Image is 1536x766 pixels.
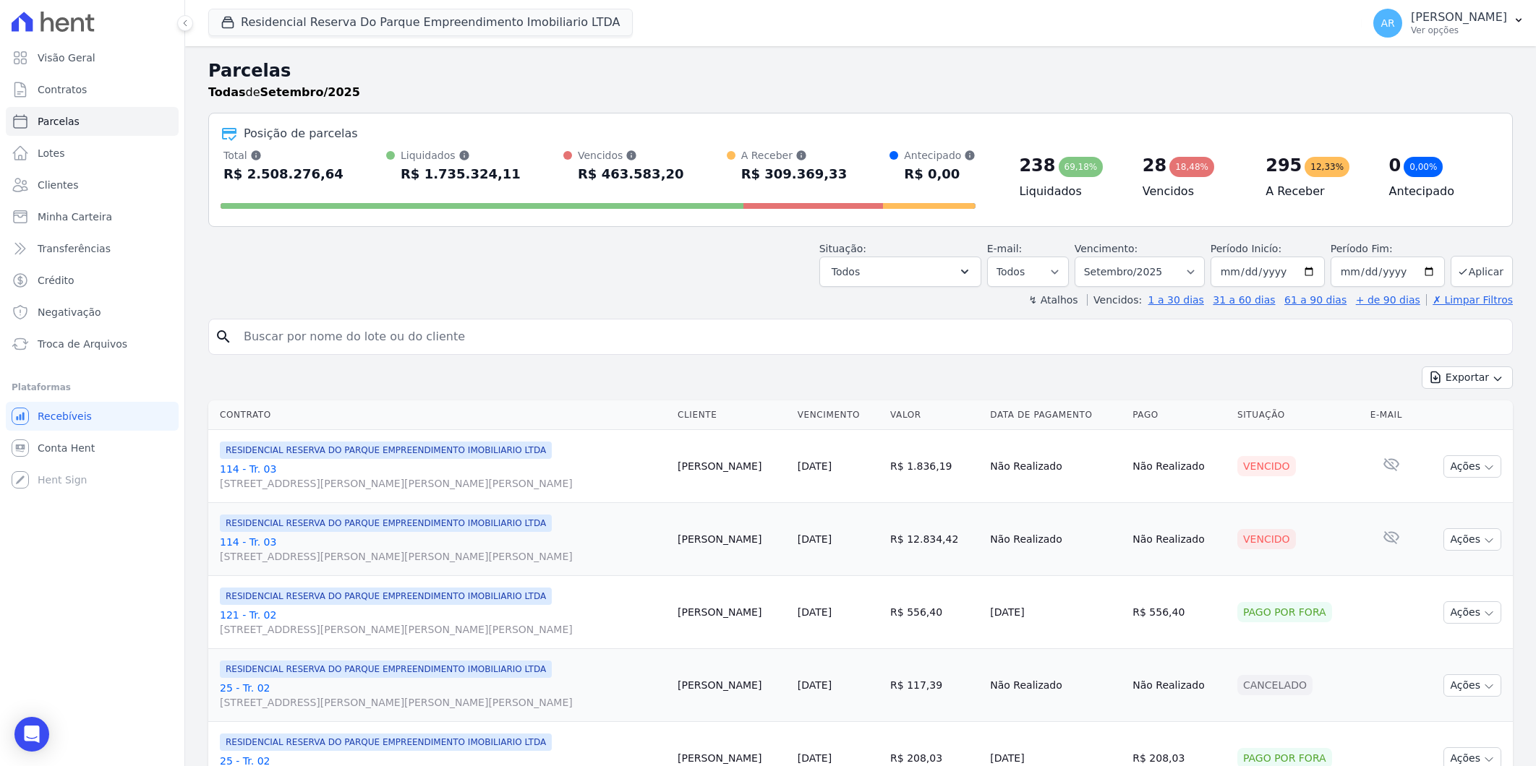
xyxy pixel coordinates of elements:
td: [PERSON_NAME] [672,503,792,576]
a: [DATE] [798,606,832,618]
label: Período Fim: [1331,241,1445,257]
div: 0 [1389,154,1401,177]
div: Open Intercom Messenger [14,717,49,752]
span: Lotes [38,146,65,160]
div: A Receber [741,148,848,163]
span: Troca de Arquivos [38,337,127,351]
div: Posição de parcelas [244,125,358,142]
div: 69,18% [1059,157,1104,177]
p: [PERSON_NAME] [1411,10,1507,25]
a: [DATE] [798,679,832,691]
span: RESIDENCIAL RESERVA DO PARQUE EMPREENDIMENTO IMOBILIARIO LTDA [220,442,552,459]
div: 18,48% [1169,157,1214,177]
label: Vencimento: [1075,243,1138,254]
span: [STREET_ADDRESS][PERSON_NAME][PERSON_NAME][PERSON_NAME] [220,695,666,710]
p: Ver opções [1411,25,1507,36]
span: AR [1381,18,1394,28]
td: [DATE] [984,576,1127,649]
span: Todos [832,263,860,280]
span: Transferências [38,241,111,256]
div: Pago por fora [1237,602,1332,622]
div: Cancelado [1237,675,1313,695]
div: Vencido [1237,529,1296,549]
i: search [215,328,232,345]
div: Antecipado [904,148,976,163]
div: R$ 2.508.276,64 [223,163,344,186]
span: Recebíveis [38,409,92,423]
div: 295 [1266,154,1302,177]
a: Negativação [6,298,179,327]
td: [PERSON_NAME] [672,649,792,722]
th: Data de Pagamento [984,400,1127,430]
span: RESIDENCIAL RESERVA DO PARQUE EMPREENDIMENTO IMOBILIARIO LTDA [220,733,552,751]
a: [DATE] [798,533,832,545]
h4: Liquidados [1019,183,1119,200]
button: Todos [819,257,981,287]
button: AR [PERSON_NAME] Ver opções [1362,3,1536,43]
div: 28 [1143,154,1166,177]
a: 121 - Tr. 02[STREET_ADDRESS][PERSON_NAME][PERSON_NAME][PERSON_NAME] [220,608,666,637]
td: [PERSON_NAME] [672,430,792,503]
span: Crédito [38,273,74,288]
div: R$ 309.369,33 [741,163,848,186]
div: R$ 0,00 [904,163,976,186]
a: 31 a 60 dias [1213,294,1275,306]
a: 114 - Tr. 03[STREET_ADDRESS][PERSON_NAME][PERSON_NAME][PERSON_NAME] [220,462,666,491]
div: 0,00% [1404,157,1443,177]
div: 12,33% [1305,157,1349,177]
label: Vencidos: [1087,294,1142,306]
div: R$ 1.735.324,11 [401,163,521,186]
a: Crédito [6,266,179,295]
a: 61 a 90 dias [1284,294,1347,306]
td: Não Realizado [984,649,1127,722]
a: Contratos [6,75,179,104]
input: Buscar por nome do lote ou do cliente [235,322,1506,351]
a: Parcelas [6,107,179,136]
td: Não Realizado [1127,649,1232,722]
td: [PERSON_NAME] [672,576,792,649]
a: Troca de Arquivos [6,330,179,358]
span: [STREET_ADDRESS][PERSON_NAME][PERSON_NAME][PERSON_NAME] [220,476,666,491]
div: Vencidos [578,148,684,163]
a: 114 - Tr. 03[STREET_ADDRESS][PERSON_NAME][PERSON_NAME][PERSON_NAME] [220,535,666,564]
a: Lotes [6,139,179,168]
h4: Vencidos [1143,183,1242,200]
button: Ações [1443,674,1501,697]
a: 1 a 30 dias [1148,294,1204,306]
span: Visão Geral [38,51,95,65]
td: Não Realizado [984,503,1127,576]
th: Contrato [208,400,672,430]
button: Ações [1443,455,1501,478]
a: 25 - Tr. 02[STREET_ADDRESS][PERSON_NAME][PERSON_NAME][PERSON_NAME] [220,681,666,710]
span: Parcelas [38,114,80,129]
th: Pago [1127,400,1232,430]
span: [STREET_ADDRESS][PERSON_NAME][PERSON_NAME][PERSON_NAME] [220,549,666,564]
div: R$ 463.583,20 [578,163,684,186]
a: Recebíveis [6,402,179,431]
a: [DATE] [798,460,832,472]
h2: Parcelas [208,58,1513,84]
label: Período Inicío: [1211,243,1281,254]
td: R$ 12.834,42 [884,503,984,576]
a: Conta Hent [6,434,179,462]
td: R$ 1.836,19 [884,430,984,503]
label: ↯ Atalhos [1028,294,1078,306]
button: Ações [1443,528,1501,551]
div: 238 [1019,154,1055,177]
a: + de 90 dias [1356,294,1420,306]
span: Minha Carteira [38,210,112,224]
td: Não Realizado [1127,430,1232,503]
span: Conta Hent [38,441,95,455]
div: Vencido [1237,456,1296,476]
td: R$ 117,39 [884,649,984,722]
span: Contratos [38,82,87,97]
div: Total [223,148,344,163]
span: RESIDENCIAL RESERVA DO PARQUE EMPREENDIMENTO IMOBILIARIO LTDA [220,515,552,532]
label: E-mail: [987,243,1023,254]
td: Não Realizado [984,430,1127,503]
div: Plataformas [12,379,173,396]
th: Cliente [672,400,792,430]
th: E-mail [1365,400,1420,430]
span: Negativação [38,305,101,319]
td: R$ 556,40 [1127,576,1232,649]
